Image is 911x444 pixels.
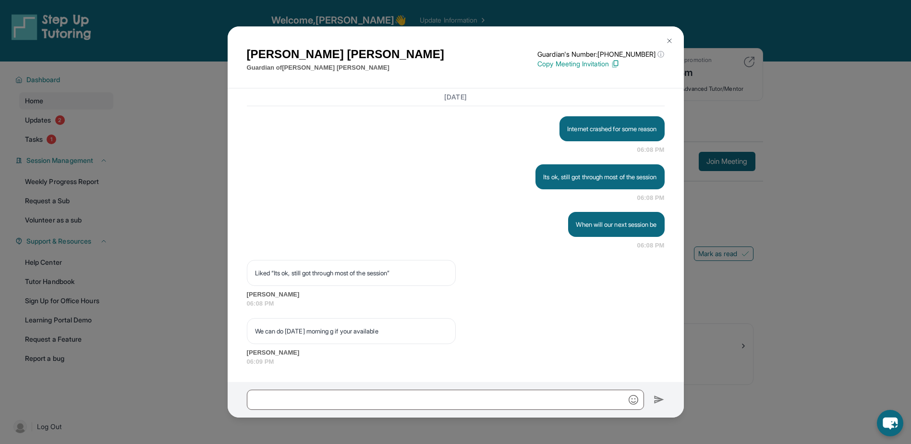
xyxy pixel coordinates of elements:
[537,59,664,69] p: Copy Meeting Invitation
[877,410,903,436] button: chat-button
[567,124,656,134] p: Internet crashed for some reason
[247,92,665,102] h3: [DATE]
[247,357,665,367] span: 06:09 PM
[629,395,638,405] img: Emoji
[247,290,665,299] span: [PERSON_NAME]
[255,326,448,336] p: We can do [DATE] morning g if your available
[637,145,665,155] span: 06:08 PM
[666,37,673,45] img: Close Icon
[611,60,619,68] img: Copy Icon
[247,348,665,358] span: [PERSON_NAME]
[657,49,664,59] span: ⓘ
[654,394,665,406] img: Send icon
[537,49,664,59] p: Guardian's Number: [PHONE_NUMBER]
[637,193,665,203] span: 06:08 PM
[637,241,665,250] span: 06:08 PM
[247,46,444,63] h1: [PERSON_NAME] [PERSON_NAME]
[247,299,665,308] span: 06:08 PM
[255,268,448,278] p: Liked “Its ok, still got through most of the session”
[543,172,656,182] p: Its ok, still got through most of the session
[247,63,444,73] p: Guardian of [PERSON_NAME] [PERSON_NAME]
[576,220,656,229] p: When will our next session be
